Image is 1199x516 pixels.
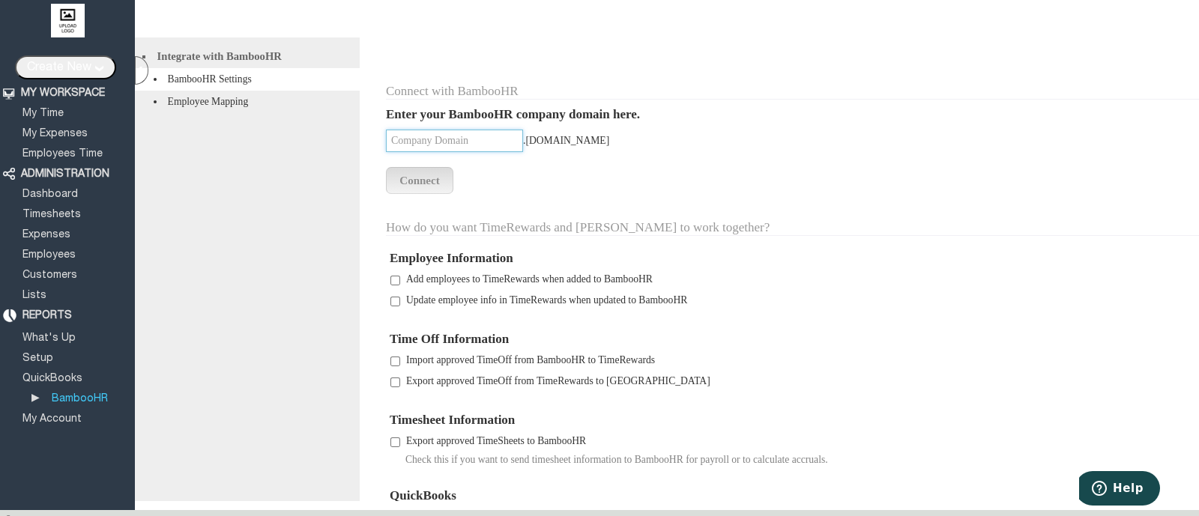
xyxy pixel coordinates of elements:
[390,251,513,265] span: Employee Information
[21,168,109,180] div: ADMINISTRATION
[31,391,43,404] div: ▶
[386,130,523,152] input: Company Domain
[406,273,653,285] span: Add employees to TimeRewards when added to BambooHR
[21,87,105,100] div: MY WORKSPACE
[1135,7,1171,33] img: Help
[390,488,456,503] span: QuickBooks
[390,332,509,346] span: Time Off Information
[386,107,798,122] div: Enter your BambooHR company domain here.
[20,353,55,363] a: Setup
[135,68,360,91] li: BambooHR Settings
[386,167,453,194] input: Connect to BambooHr
[135,45,360,68] li: Integrate with BambooHR
[20,109,66,118] a: My Time
[49,394,110,404] a: BambooHR
[406,435,586,446] span: Export approved TimeSheets to BambooHR
[20,291,49,300] a: Lists
[20,333,78,343] a: What's Up
[20,210,83,219] a: Timesheets
[406,354,655,365] span: Import approved TimeOff from BambooHR to TimeRewards
[523,135,609,146] span: .[DOMAIN_NAME]
[135,91,360,113] li: Employee Mapping
[20,270,79,280] a: Customers
[1079,471,1160,509] iframe: Opens a widget where you can find more information
[20,189,80,199] a: Dashboard
[20,149,105,159] a: Employees Time
[406,375,710,386] span: Export approved TimeOff from TimeRewards to [GEOGRAPHIC_DATA]
[20,129,90,139] a: My Expenses
[20,414,84,424] a: My Account
[20,250,78,260] a: Employees
[20,230,73,240] a: Expenses
[20,374,85,383] a: QuickBooks
[20,311,74,321] a: REPORTS
[51,4,85,37] img: upload logo
[390,413,515,427] span: Timesheet Information
[15,55,116,79] input: Create New
[406,294,687,306] span: Update employee info in TimeRewards when updated to BambooHR
[405,454,828,466] div: Check this if you want to send timesheet information to BambooHR for payroll or to calculate accr...
[135,56,148,85] div: Hide Menus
